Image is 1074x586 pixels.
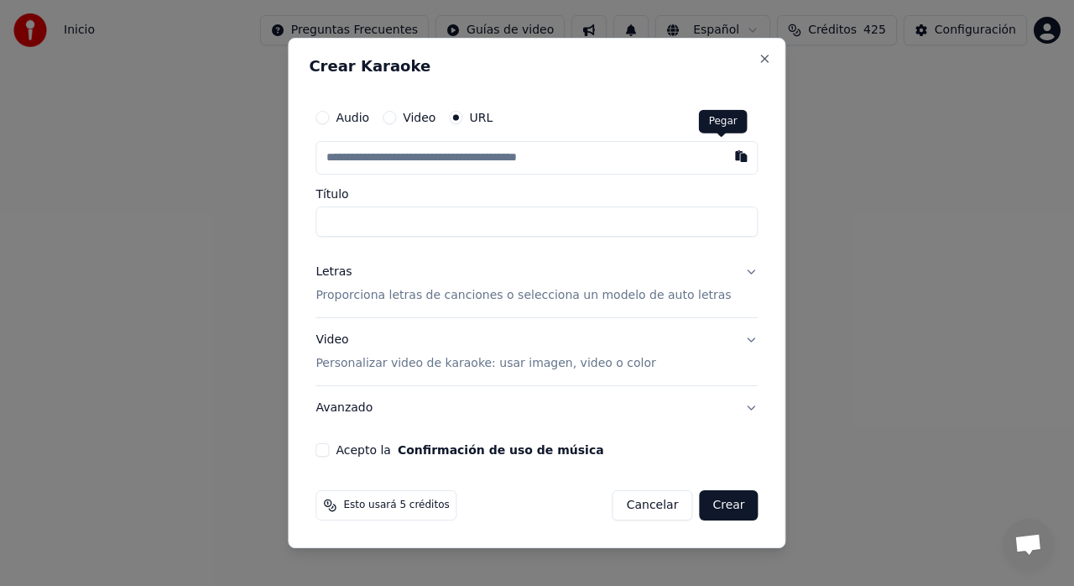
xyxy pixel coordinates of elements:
[315,318,758,385] button: VideoPersonalizar video de karaoke: usar imagen, video o color
[343,499,449,512] span: Esto usará 5 créditos
[315,264,352,280] div: Letras
[469,112,493,123] label: URL
[309,59,764,74] h2: Crear Karaoke
[315,386,758,430] button: Avanzado
[613,490,693,521] button: Cancelar
[315,355,655,372] p: Personalizar video de karaoke: usar imagen, video o color
[398,444,604,456] button: Acepto la
[336,112,369,123] label: Audio
[315,332,655,372] div: Video
[699,490,758,521] button: Crear
[403,112,435,123] label: Video
[315,287,731,304] p: Proporciona letras de canciones o selecciona un modelo de auto letras
[315,188,758,200] label: Título
[336,444,603,456] label: Acepto la
[315,250,758,317] button: LetrasProporciona letras de canciones o selecciona un modelo de auto letras
[699,110,748,133] div: Pegar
